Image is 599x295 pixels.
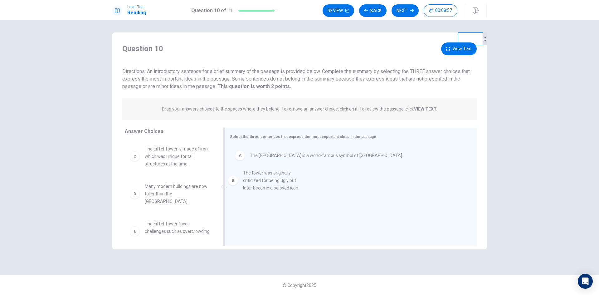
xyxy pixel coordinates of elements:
span: Level Test [127,5,146,9]
strong: VIEW TEXT. [414,106,437,111]
strong: This question is worth 2 points. [216,83,291,89]
span: © Copyright 2025 [283,283,316,288]
h1: Question 10 of 11 [191,7,233,14]
button: Back [359,4,387,17]
span: Answer Choices [125,128,163,134]
button: Review [323,4,354,17]
button: Next [392,4,419,17]
h4: Question 10 [122,44,163,54]
span: Select the three sentences that express the most important ideas in the passage. [230,135,377,139]
button: View Text [441,42,477,55]
p: Drag your answers choices to the spaces where they belong. To remove an answer choice, click on i... [162,106,437,111]
span: Directions: An introductory sentence for a brief summary of the passage is provided below. Comple... [122,68,470,89]
h1: Reading [127,9,146,17]
button: 00:08:57 [424,4,457,17]
span: 00:08:57 [435,8,452,13]
div: Open Intercom Messenger [578,274,593,289]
